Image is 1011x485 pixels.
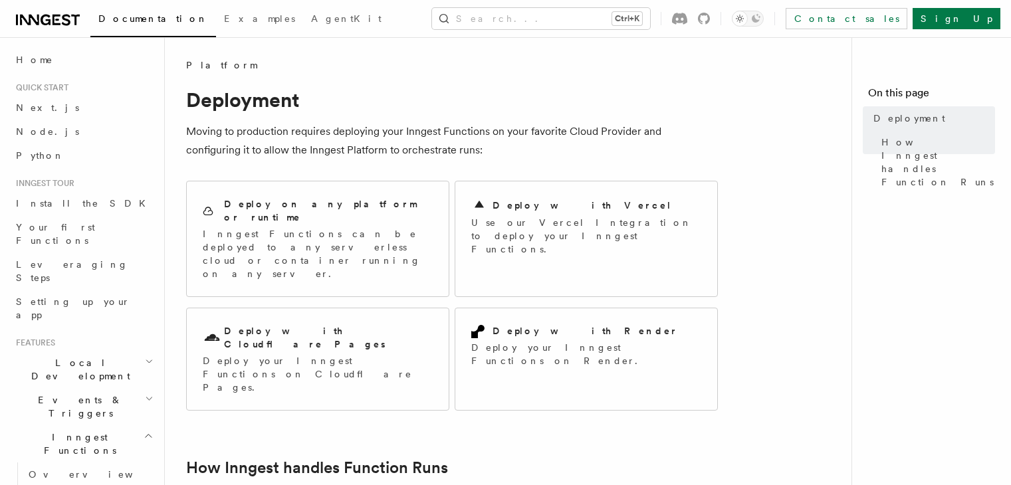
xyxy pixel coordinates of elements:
span: Local Development [11,356,145,383]
a: Home [11,48,156,72]
span: Node.js [16,126,79,137]
h2: Deploy on any platform or runtime [224,197,433,224]
a: Deployment [868,106,995,130]
span: Install the SDK [16,198,154,209]
a: Leveraging Steps [11,252,156,290]
h2: Deploy with Vercel [493,199,672,212]
h2: Deploy with Render [493,324,678,338]
p: Moving to production requires deploying your Inngest Functions on your favorite Cloud Provider an... [186,122,718,159]
a: Setting up your app [11,290,156,327]
a: Deploy with RenderDeploy your Inngest Functions on Render. [455,308,718,411]
a: Deploy on any platform or runtimeInngest Functions can be deployed to any serverless cloud or con... [186,181,449,297]
span: Overview [29,469,166,480]
p: Deploy your Inngest Functions on Render. [471,341,701,367]
span: Quick start [11,82,68,93]
a: How Inngest handles Function Runs [186,458,448,477]
p: Deploy your Inngest Functions on Cloudflare Pages. [203,354,433,394]
p: Inngest Functions can be deployed to any serverless cloud or container running on any server. [203,227,433,280]
p: Use our Vercel Integration to deploy your Inngest Functions. [471,216,701,256]
a: Examples [216,4,303,36]
span: Inngest tour [11,178,74,189]
a: Python [11,144,156,167]
a: Documentation [90,4,216,37]
button: Events & Triggers [11,388,156,425]
a: Deploy with Cloudflare PagesDeploy your Inngest Functions on Cloudflare Pages. [186,308,449,411]
a: Sign Up [913,8,1000,29]
kbd: Ctrl+K [612,12,642,25]
svg: Cloudflare [203,329,221,347]
span: AgentKit [311,13,382,24]
span: Inngest Functions [11,431,144,457]
h4: On this page [868,85,995,106]
a: Contact sales [786,8,907,29]
button: Search...Ctrl+K [432,8,650,29]
span: Home [16,53,53,66]
a: Your first Functions [11,215,156,252]
span: Platform [186,58,257,72]
a: Deploy with VercelUse our Vercel Integration to deploy your Inngest Functions. [455,181,718,297]
a: Node.js [11,120,156,144]
button: Inngest Functions [11,425,156,462]
span: Deployment [873,112,945,125]
span: Examples [224,13,295,24]
span: Setting up your app [16,296,130,320]
a: Install the SDK [11,191,156,215]
a: How Inngest handles Function Runs [876,130,995,194]
button: Toggle dark mode [732,11,764,27]
h2: Deploy with Cloudflare Pages [224,324,433,351]
button: Local Development [11,351,156,388]
span: Events & Triggers [11,393,145,420]
a: Next.js [11,96,156,120]
span: Your first Functions [16,222,95,246]
a: AgentKit [303,4,390,36]
span: Features [11,338,55,348]
span: Documentation [98,13,208,24]
h1: Deployment [186,88,718,112]
span: Leveraging Steps [16,259,128,283]
span: Next.js [16,102,79,113]
span: How Inngest handles Function Runs [881,136,995,189]
span: Python [16,150,64,161]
